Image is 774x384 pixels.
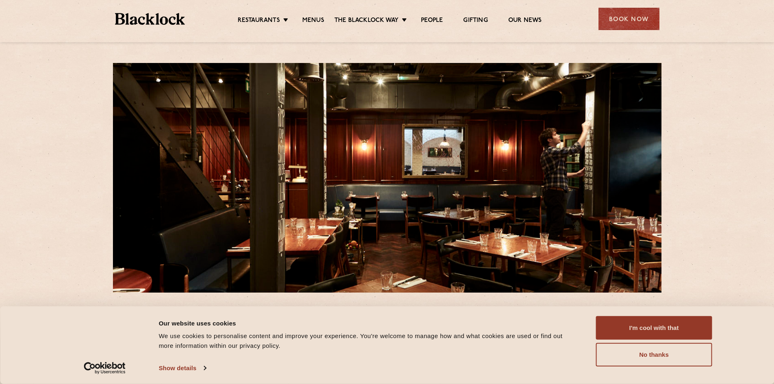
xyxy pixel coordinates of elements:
a: Our News [508,17,542,26]
a: Show details [159,362,206,374]
div: We use cookies to personalise content and improve your experience. You're welcome to manage how a... [159,331,578,351]
a: Gifting [463,17,488,26]
img: BL_Textured_Logo-footer-cropped.svg [115,13,185,25]
div: Book Now [598,8,659,30]
a: Restaurants [238,17,280,26]
a: Usercentrics Cookiebot - opens in a new window [69,362,140,374]
a: Menus [302,17,324,26]
a: People [421,17,443,26]
button: No thanks [596,343,712,367]
a: The Blacklock Way [334,17,399,26]
div: Our website uses cookies [159,318,578,328]
button: I'm cool with that [596,316,712,340]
